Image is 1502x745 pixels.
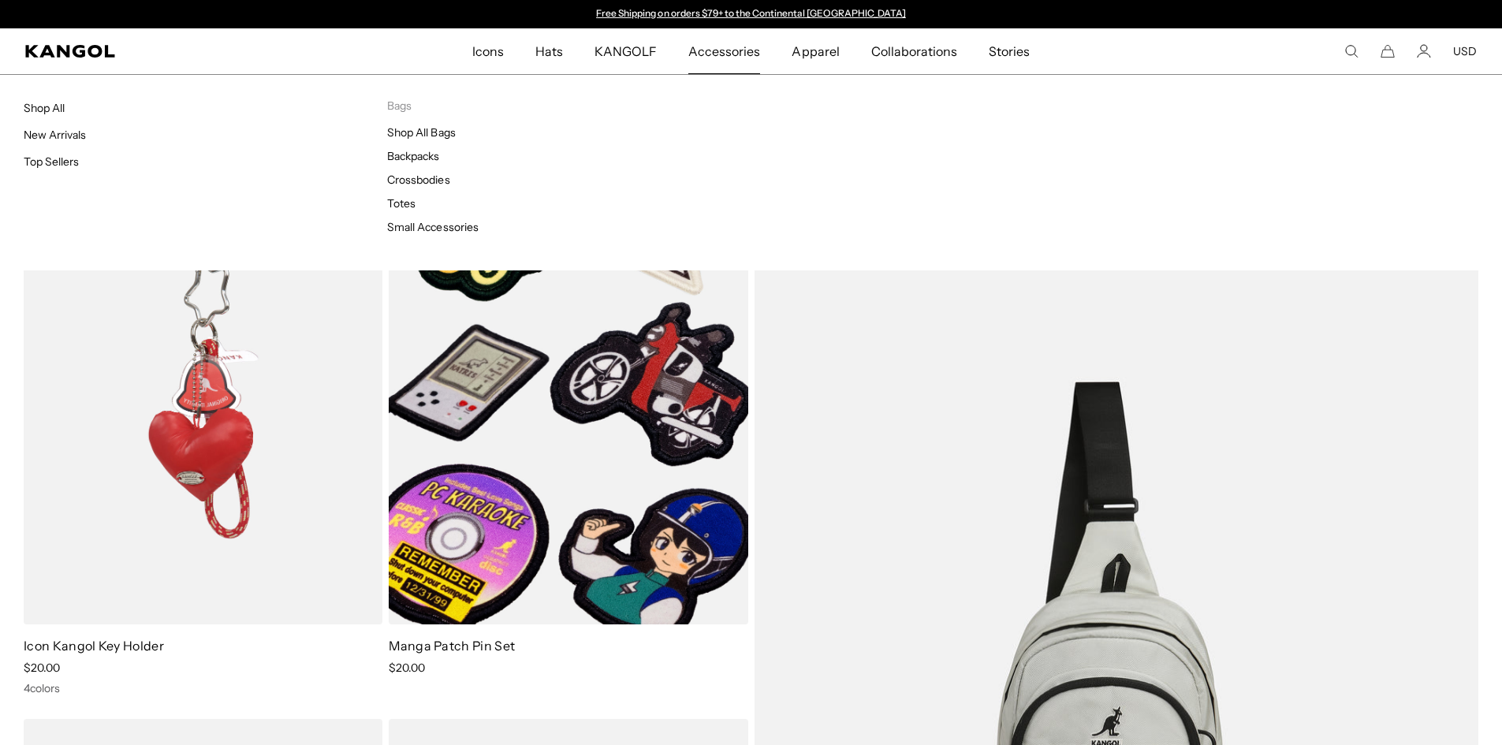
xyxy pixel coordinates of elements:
summary: Search here [1344,44,1359,58]
a: Shop All [24,101,65,115]
a: Apparel [776,28,855,74]
a: KANGOLF [579,28,673,74]
button: Cart [1381,44,1395,58]
button: USD [1453,44,1477,58]
span: $20.00 [24,661,60,675]
p: Bags [387,99,751,113]
slideshow-component: Announcement bar [589,8,914,20]
a: Hats [520,28,579,74]
span: KANGOLF [594,28,657,74]
a: Shop All Bags [387,125,455,140]
a: Crossbodies [387,173,449,187]
a: Collaborations [855,28,973,74]
a: Stories [973,28,1045,74]
a: Top Sellers [24,155,79,169]
span: Stories [989,28,1030,74]
a: Kangol [25,45,312,58]
a: Free Shipping on orders $79+ to the Continental [GEOGRAPHIC_DATA] [596,7,906,19]
div: 4 colors [24,681,382,695]
a: Small Accessories [387,220,478,234]
a: Account [1417,44,1431,58]
span: Icons [472,28,504,74]
a: Manga Patch Pin Set [389,638,515,654]
span: Collaborations [871,28,957,74]
a: Backpacks [387,149,439,163]
a: Totes [387,196,416,210]
span: Hats [535,28,563,74]
div: 1 of 2 [589,8,914,20]
a: New Arrivals [24,128,86,142]
a: Icons [457,28,520,74]
img: Icon Kangol Key Holder [24,173,382,624]
span: $20.00 [389,661,425,675]
a: Accessories [673,28,776,74]
span: Accessories [688,28,760,74]
div: Announcement [589,8,914,20]
a: Icon Kangol Key Holder [24,638,164,654]
img: Manga Patch Pin Set [389,173,747,624]
span: Apparel [792,28,839,74]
